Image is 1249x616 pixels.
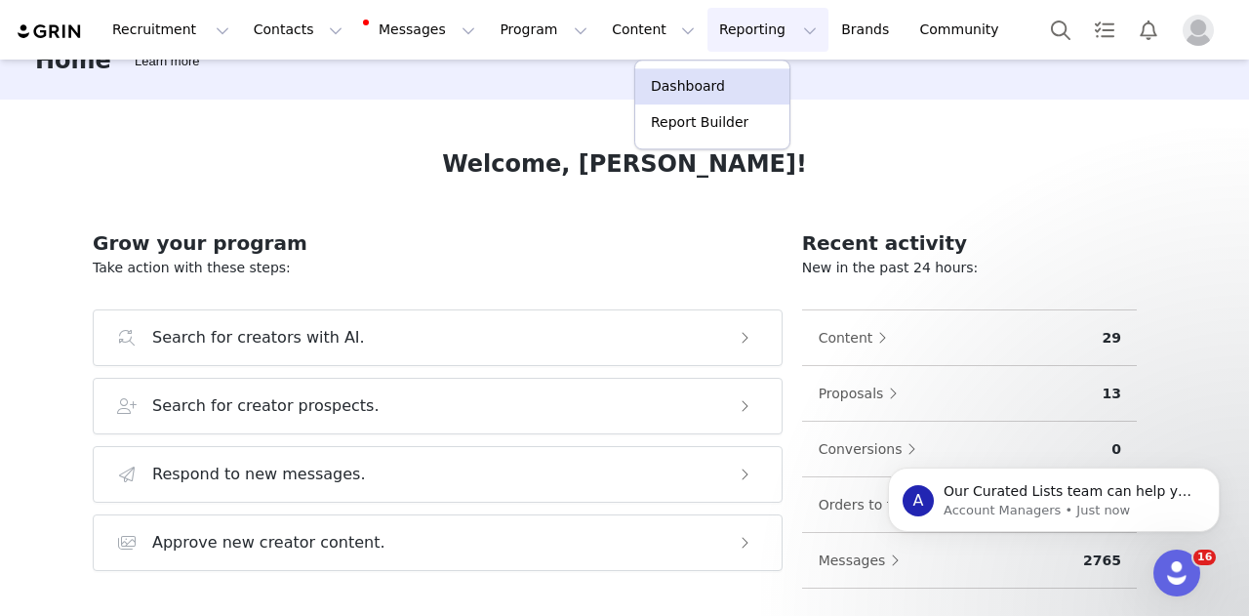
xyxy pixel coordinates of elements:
p: Report Builder [651,112,748,133]
p: New in the past 24 hours: [802,258,1137,278]
button: Search for creator prospects. [93,378,783,434]
img: placeholder-profile.jpg [1183,15,1214,46]
button: Reporting [707,8,828,52]
button: Messages [818,545,910,576]
h3: Approve new creator content. [152,531,385,554]
button: Respond to new messages. [93,446,783,503]
button: Content [818,322,898,353]
p: 29 [1103,328,1121,349]
h2: Recent activity [802,228,1137,258]
button: Profile [1171,15,1233,46]
button: Recruitment [101,8,241,52]
iframe: Intercom notifications message [859,427,1249,563]
p: 13 [1103,384,1121,404]
button: Notifications [1127,8,1170,52]
p: Dashboard [651,76,725,97]
button: Orders to fulfill [818,489,945,520]
a: Brands [829,8,907,52]
button: Content [600,8,706,52]
a: Community [908,8,1020,52]
iframe: Intercom live chat [1153,550,1200,596]
div: Tooltip anchor [131,52,203,71]
button: Search for creators with AI. [93,309,783,366]
button: Proposals [818,378,908,409]
button: Approve new creator content. [93,514,783,571]
button: Messages [355,8,487,52]
button: Search [1039,8,1082,52]
p: Take action with these steps: [93,258,783,278]
h3: Home [35,43,111,78]
button: Conversions [818,433,927,465]
h2: Grow your program [93,228,783,258]
button: Program [488,8,599,52]
h3: Search for creators with AI. [152,326,365,349]
img: grin logo [16,22,84,41]
h1: Welcome, [PERSON_NAME]! [442,146,807,182]
span: 16 [1193,550,1216,565]
h3: Respond to new messages. [152,463,366,486]
a: Tasks [1083,8,1126,52]
h3: Search for creator prospects. [152,394,380,418]
button: Contacts [242,8,354,52]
